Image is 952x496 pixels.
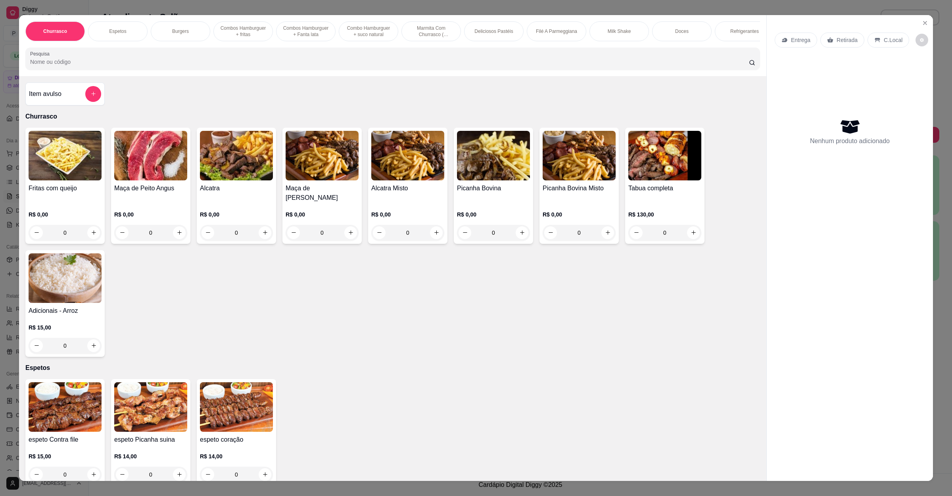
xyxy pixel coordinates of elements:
[114,184,187,193] h4: Maça de Peito Angus
[29,435,102,444] h4: espeto Contra file
[628,184,701,193] h4: Tabua completa
[29,324,102,331] p: R$ 15,00
[116,468,129,481] button: decrease-product-quantity
[30,339,43,352] button: decrease-product-quantity
[114,452,187,460] p: R$ 14,00
[345,25,392,38] p: Combo Hamburguer + suco natural
[29,211,102,218] p: R$ 0,00
[25,112,760,121] p: Churrasco
[173,468,186,481] button: increase-product-quantity
[29,306,102,316] h4: Adicionais - Arroz
[919,17,931,29] button: Close
[536,28,577,34] p: Filé A Parmeggiana
[114,131,187,180] img: product-image
[29,382,102,432] img: product-image
[200,435,273,444] h4: espeto coração
[283,25,329,38] p: Combos Hamburguer + Fanta lata
[109,28,126,34] p: Espetos
[200,131,273,180] img: product-image
[730,28,759,34] p: Refrigerantes
[408,25,454,38] p: Marmita Com Churrasco ( Novidade )
[114,435,187,444] h4: espeto Picanha suina
[286,184,359,203] h4: Maça de [PERSON_NAME]
[114,211,187,218] p: R$ 0,00
[791,36,810,44] p: Entrega
[457,211,530,218] p: R$ 0,00
[30,468,43,481] button: decrease-product-quantity
[220,25,266,38] p: Combos Hamburguer + fritas
[29,131,102,180] img: product-image
[29,89,61,99] h4: Item avulso
[172,28,189,34] p: Burgers
[675,28,689,34] p: Doces
[457,184,530,193] h4: Picanha Bovina
[259,468,271,481] button: increase-product-quantity
[202,468,214,481] button: decrease-product-quantity
[371,131,444,180] img: product-image
[87,339,100,352] button: increase-product-quantity
[29,184,102,193] h4: Fritas com queijo
[543,184,616,193] h4: Picanha Bovina Misto
[543,131,616,180] img: product-image
[810,136,890,146] p: Nenhum produto adicionado
[286,131,359,180] img: product-image
[30,50,52,57] label: Pesquisa
[30,58,749,66] input: Pesquisa
[200,382,273,432] img: product-image
[43,28,67,34] p: Churrasco
[371,211,444,218] p: R$ 0,00
[474,28,513,34] p: Deliciosos Pastéis
[628,131,701,180] img: product-image
[87,468,100,481] button: increase-product-quantity
[114,382,187,432] img: product-image
[371,184,444,193] h4: Alcatra Misto
[200,211,273,218] p: R$ 0,00
[884,36,902,44] p: C.Local
[286,211,359,218] p: R$ 0,00
[85,86,101,102] button: add-separate-item
[29,452,102,460] p: R$ 15,00
[29,253,102,303] img: product-image
[543,211,616,218] p: R$ 0,00
[457,131,530,180] img: product-image
[25,363,760,373] p: Espetos
[837,36,858,44] p: Retirada
[200,184,273,193] h4: Alcatra
[200,452,273,460] p: R$ 14,00
[916,34,928,46] button: decrease-product-quantity
[608,28,631,34] p: Milk Shake
[628,211,701,218] p: R$ 130,00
